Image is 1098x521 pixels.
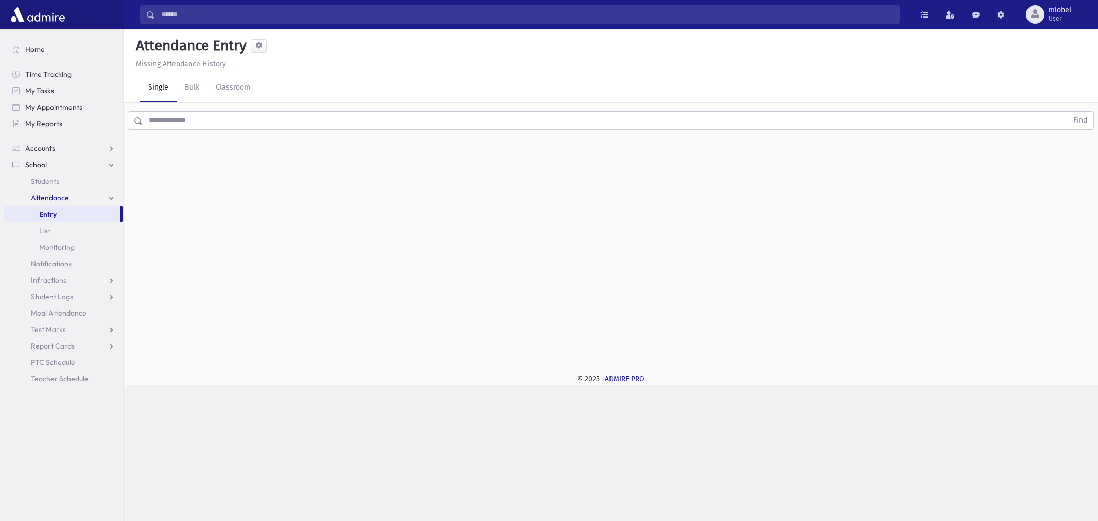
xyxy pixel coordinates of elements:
[140,374,1082,385] div: © 2025 -
[4,305,123,321] a: Meal Attendance
[25,160,47,169] span: School
[25,70,72,79] span: Time Tracking
[4,371,123,387] a: Teacher Schedule
[31,177,59,186] span: Students
[1067,112,1093,129] button: Find
[4,272,123,288] a: Infractions
[1049,14,1071,23] span: User
[132,37,247,55] h5: Attendance Entry
[4,115,123,132] a: My Reports
[31,374,89,384] span: Teacher Schedule
[31,341,75,351] span: Report Cards
[31,292,73,301] span: Student Logs
[31,325,66,334] span: Test Marks
[1049,6,1071,14] span: mlobel
[4,255,123,272] a: Notifications
[155,5,899,24] input: Search
[25,45,45,54] span: Home
[4,66,123,82] a: Time Tracking
[136,60,226,68] u: Missing Attendance History
[4,338,123,354] a: Report Cards
[605,375,644,384] a: ADMIRE PRO
[39,242,75,252] span: Monitoring
[4,206,120,222] a: Entry
[31,275,66,285] span: Infractions
[31,259,72,268] span: Notifications
[4,189,123,206] a: Attendance
[4,354,123,371] a: PTC Schedule
[177,74,207,102] a: Bulk
[31,308,86,318] span: Meal Attendance
[4,239,123,255] a: Monitoring
[25,119,62,128] span: My Reports
[132,60,226,68] a: Missing Attendance History
[39,210,57,219] span: Entry
[39,226,50,235] span: List
[4,82,123,99] a: My Tasks
[4,99,123,115] a: My Appointments
[31,193,69,202] span: Attendance
[8,4,67,25] img: AdmirePro
[25,86,54,95] span: My Tasks
[4,288,123,305] a: Student Logs
[31,358,75,367] span: PTC Schedule
[4,157,123,173] a: School
[4,222,123,239] a: List
[4,173,123,189] a: Students
[4,140,123,157] a: Accounts
[25,102,82,112] span: My Appointments
[4,41,123,58] a: Home
[140,74,177,102] a: Single
[25,144,55,153] span: Accounts
[207,74,258,102] a: Classroom
[4,321,123,338] a: Test Marks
